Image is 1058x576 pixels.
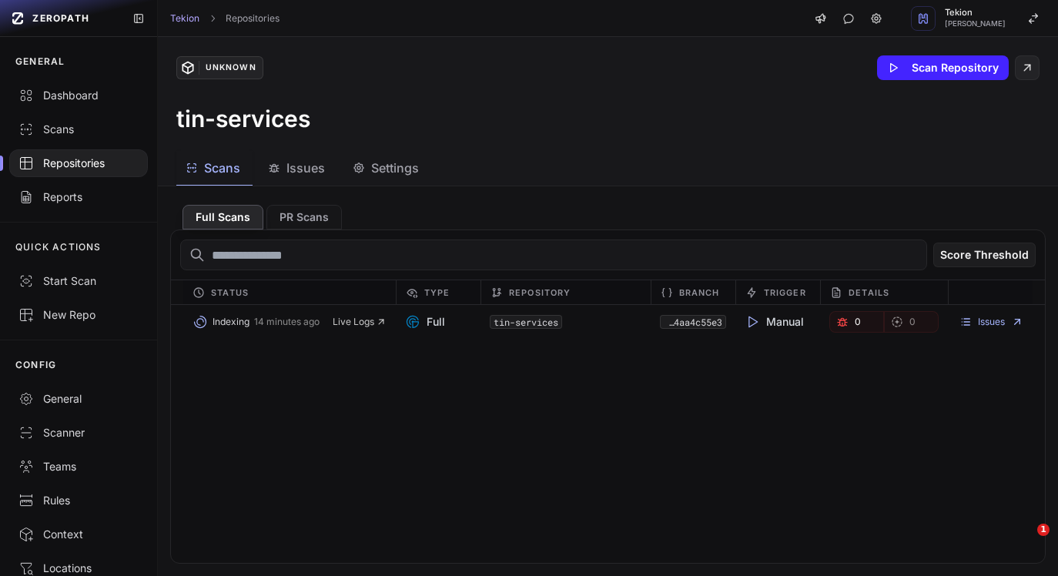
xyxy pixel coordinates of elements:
[945,20,1006,28] span: [PERSON_NAME]
[945,8,1006,17] span: Tekion
[207,13,218,24] svg: chevron right,
[18,156,139,171] div: Repositories
[6,6,120,31] a: ZEROPATH
[18,391,139,407] div: General
[226,12,280,25] a: Repositories
[176,105,310,132] h3: tin-services
[213,316,249,328] span: Indexing
[15,241,102,253] p: QUICK ACTIONS
[745,314,804,330] span: Manual
[18,527,139,542] div: Context
[1037,524,1050,536] span: 1
[266,205,342,229] button: PR Scans
[735,280,820,304] div: Trigger
[193,311,333,333] button: Indexing 14 minutes ago
[490,315,562,329] code: tin-services
[371,159,419,177] span: Settings
[660,315,726,329] button: ed1ccf72-d9f0-4cad-9c09-2d34aa4c55e3
[480,280,651,304] div: Repository
[18,425,139,440] div: Scanner
[959,316,1023,328] a: Issues
[333,316,387,328] button: Live Logs
[829,311,884,333] a: 0
[15,55,65,68] p: GENERAL
[204,159,240,177] span: Scans
[18,122,139,137] div: Scans
[254,316,320,328] span: 14 minutes ago
[182,205,263,229] button: Full Scans
[651,280,735,304] div: Branch
[820,280,947,304] div: Details
[18,307,139,323] div: New Repo
[909,316,916,328] span: 0
[18,88,139,103] div: Dashboard
[18,459,139,474] div: Teams
[171,305,1045,339] div: Indexing 14 minutes ago Live Logs Full tin-services ed1ccf72-d9f0-4cad-9c09-2d34aa4c55e3 Manual 0...
[884,311,939,333] a: 0
[170,12,280,25] nav: breadcrumb
[199,61,262,75] div: Unknown
[15,359,56,371] p: CONFIG
[396,280,480,304] div: Type
[405,314,445,330] span: Full
[32,12,89,25] span: ZEROPATH
[855,316,861,328] span: 0
[286,159,325,177] span: Issues
[18,561,139,576] div: Locations
[170,12,199,25] a: Tekion
[933,243,1036,267] button: Score Threshold
[18,189,139,205] div: Reports
[18,273,139,289] div: Start Scan
[183,280,396,304] div: Status
[1006,524,1043,561] iframe: Intercom live chat
[18,493,139,508] div: Rules
[877,55,1009,80] button: Scan Repository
